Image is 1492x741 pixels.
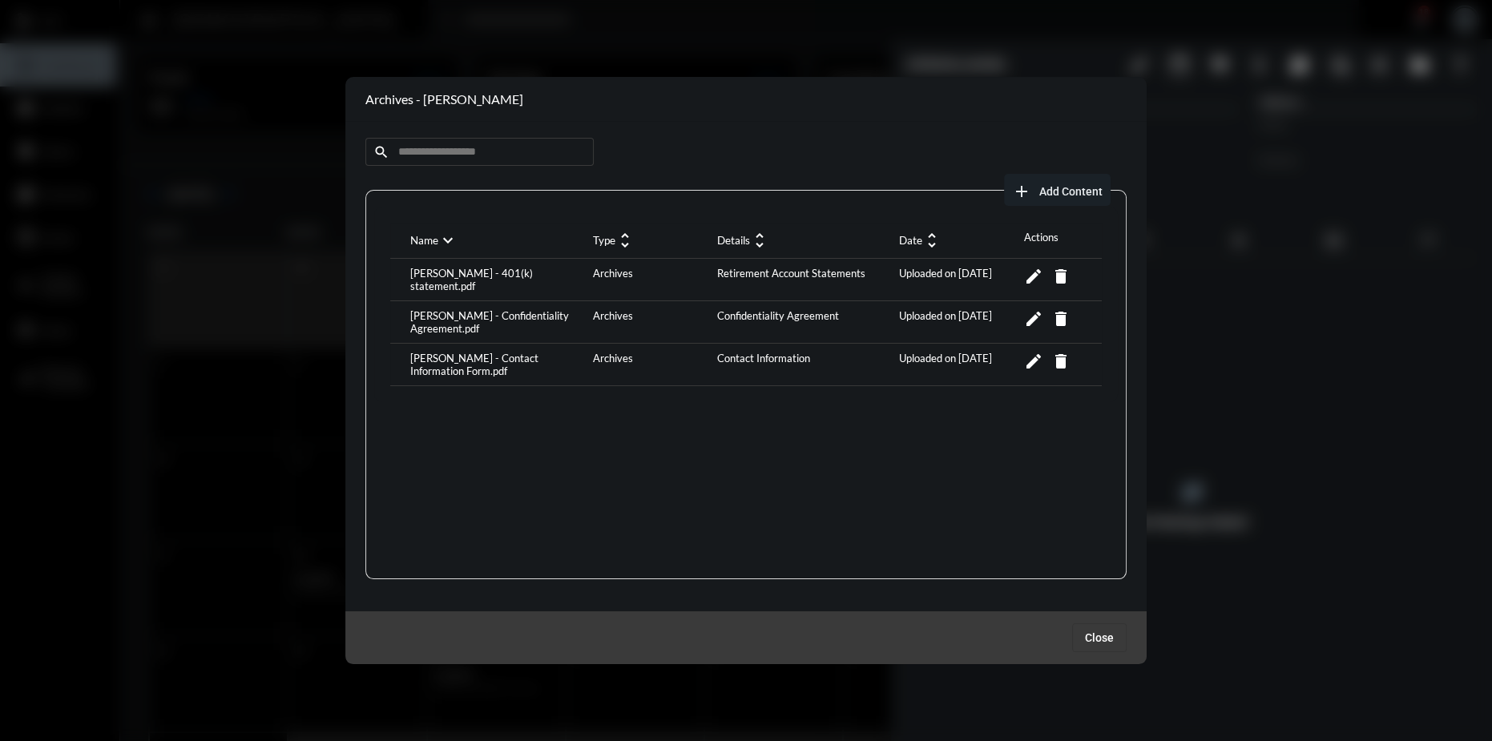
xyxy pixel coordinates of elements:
p: Date [899,234,922,247]
p: Name [410,234,438,247]
div: Uploaded on [DATE] [895,352,1019,377]
mat-icon: add [1012,182,1031,201]
mat-icon: expand_more [438,231,458,250]
mat-icon: unfold_more [922,231,942,250]
mat-icon: Delete Content [1050,267,1070,286]
span: Add Content [1039,185,1103,198]
span: Close [1085,631,1114,644]
div: [PERSON_NAME] - 401(k) statement.pdf [406,267,589,292]
mat-icon: Delete Content [1050,309,1070,328]
div: Archives [589,309,713,335]
div: Uploaded on [DATE] [895,309,1019,335]
p: Type [593,234,615,247]
div: Contact Information [713,352,896,377]
mat-icon: Edit Content [1023,267,1042,286]
div: [PERSON_NAME] - Contact Information Form.pdf [406,352,589,377]
mat-icon: Edit Content [1023,352,1042,371]
button: Close [1072,623,1127,652]
button: add vault [1004,174,1111,206]
h2: Archives - [PERSON_NAME] [365,91,523,107]
div: Uploaded on [DATE] [895,267,1019,292]
div: [PERSON_NAME] - Confidentiality Agreement.pdf [406,309,589,335]
p: Actions [1023,231,1082,244]
div: Archives [589,267,713,292]
mat-icon: unfold_more [615,231,635,250]
mat-icon: unfold_more [750,231,769,250]
mat-icon: Delete Content [1050,352,1070,371]
div: Confidentiality Agreement [713,309,896,335]
div: Retirement Account Statements [713,267,896,292]
mat-icon: Edit Content [1023,309,1042,328]
p: Details [717,234,750,247]
div: Archives [589,352,713,377]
